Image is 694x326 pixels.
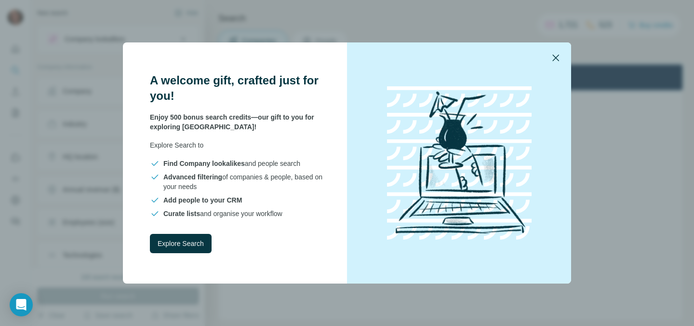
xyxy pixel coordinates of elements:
[163,173,222,181] span: Advanced filtering
[150,112,324,132] p: Enjoy 500 bonus search credits—our gift to you for exploring [GEOGRAPHIC_DATA]!
[10,293,33,316] div: Open Intercom Messenger
[158,239,204,248] span: Explore Search
[163,209,282,218] span: and organise your workflow
[163,160,245,167] span: Find Company lookalikes
[163,210,200,217] span: Curate lists
[150,234,212,253] button: Explore Search
[150,73,324,104] h3: A welcome gift, crafted just for you!
[150,140,324,150] p: Explore Search to
[163,172,324,191] span: of companies & people, based on your needs
[163,159,300,168] span: and people search
[373,76,546,250] img: laptop
[166,2,298,23] div: Watch our October Product update
[163,196,242,204] span: Add people to your CRM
